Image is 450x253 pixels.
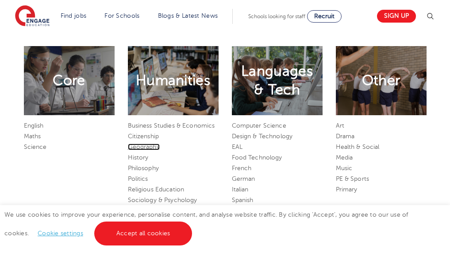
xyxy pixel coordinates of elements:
a: Italian [232,186,249,193]
a: Recruit [307,10,342,23]
h2: Humanities [136,71,210,90]
a: Business Studies & Economics [128,122,215,129]
a: English [24,122,44,129]
img: Engage Education [15,5,50,27]
a: Politics [128,175,148,182]
a: EAL [232,144,242,150]
a: Maths [24,133,41,140]
a: Drama [336,133,355,140]
a: History [128,154,149,161]
a: Religious Education [128,186,185,193]
a: Media [336,154,353,161]
a: Philosophy [128,165,159,171]
a: Food Technology [232,154,282,161]
h2: Other [362,71,400,90]
a: Science [24,144,47,150]
span: Recruit [314,13,335,19]
a: Accept all cookies [94,222,192,245]
span: We use cookies to improve your experience, personalise content, and analyse website traffic. By c... [4,211,408,237]
a: Computer Science [232,122,286,129]
a: Art [336,122,344,129]
a: Sociology & Psychology [128,197,197,203]
a: For Schools [104,12,139,19]
a: French [232,165,252,171]
span: Schools looking for staff [248,13,305,19]
a: Blogs & Latest News [158,12,218,19]
a: Music [336,165,353,171]
a: Primary [336,186,358,193]
a: German [232,175,255,182]
h2: Languages & Tech [241,62,313,99]
a: Sign up [377,10,416,23]
a: PE & Sports [336,175,369,182]
a: Spanish [232,197,254,203]
a: Cookie settings [38,230,83,237]
a: Design & Technology [232,133,293,140]
h2: Core [53,71,85,90]
a: Geography [128,144,160,150]
a: Find jobs [61,12,87,19]
a: Health & Social [336,144,380,150]
a: Citizenship [128,133,159,140]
